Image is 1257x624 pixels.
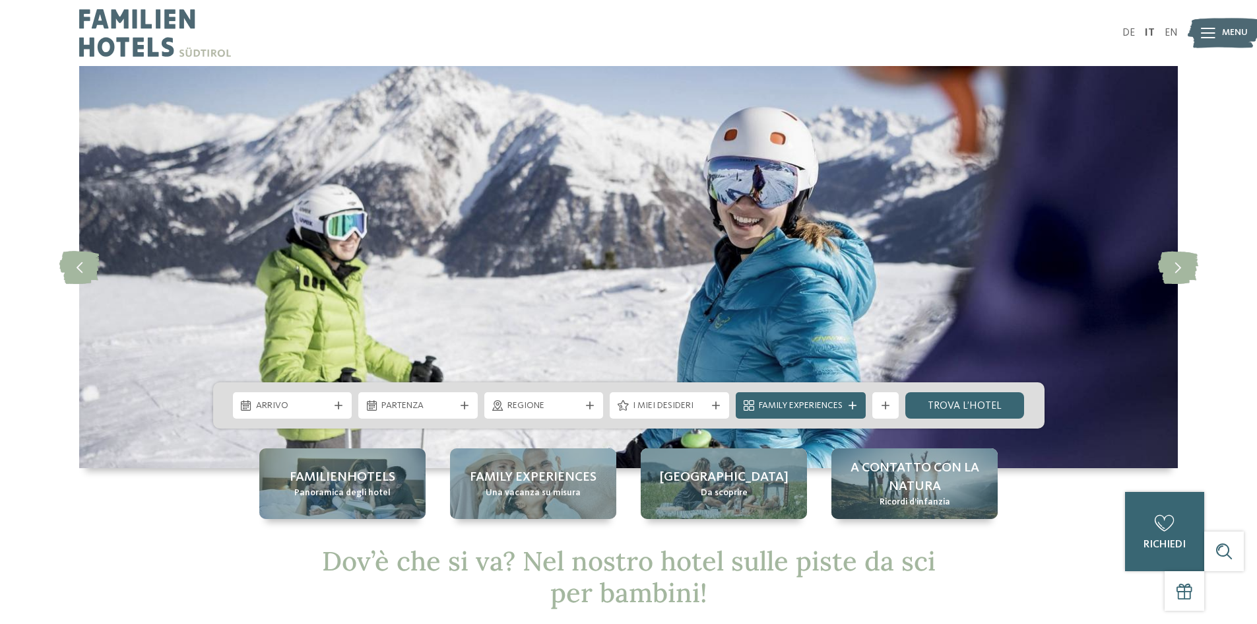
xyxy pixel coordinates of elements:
span: Arrivo [256,399,329,413]
a: Hotel sulle piste da sci per bambini: divertimento senza confini A contatto con la natura Ricordi... [831,448,998,519]
a: EN [1165,28,1178,38]
span: Partenza [381,399,455,413]
a: DE [1122,28,1135,38]
span: Family experiences [470,468,596,487]
img: Hotel sulle piste da sci per bambini: divertimento senza confini [79,66,1178,468]
span: Regione [507,399,581,413]
span: Familienhotels [290,468,395,487]
a: Hotel sulle piste da sci per bambini: divertimento senza confini Family experiences Una vacanza s... [450,448,616,519]
span: Una vacanza su misura [486,487,581,500]
span: Menu [1222,26,1248,40]
a: trova l’hotel [905,392,1025,419]
span: [GEOGRAPHIC_DATA] [660,468,789,487]
span: Family Experiences [759,399,843,413]
span: Dov’è che si va? Nel nostro hotel sulle piste da sci per bambini! [322,544,936,609]
span: richiedi [1144,539,1186,550]
span: A contatto con la natura [845,459,984,496]
span: Panoramica degli hotel [294,487,391,500]
a: Hotel sulle piste da sci per bambini: divertimento senza confini [GEOGRAPHIC_DATA] Da scoprire [641,448,807,519]
a: richiedi [1125,492,1204,571]
span: I miei desideri [633,399,706,413]
a: IT [1145,28,1155,38]
span: Ricordi d’infanzia [880,496,950,509]
span: Da scoprire [701,487,748,500]
a: Hotel sulle piste da sci per bambini: divertimento senza confini Familienhotels Panoramica degli ... [259,448,426,519]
